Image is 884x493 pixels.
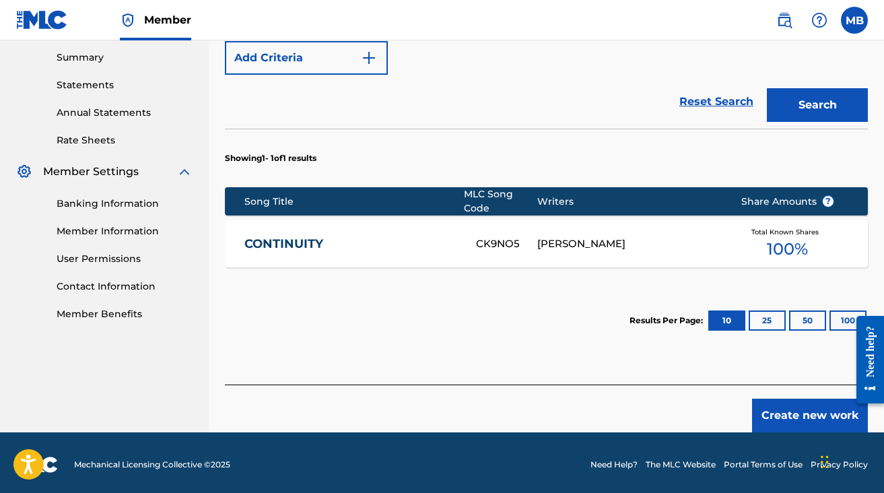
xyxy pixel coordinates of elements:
img: Top Rightsholder [120,12,136,28]
div: MLC Song Code [464,187,537,216]
iframe: Chat Widget [817,428,884,493]
img: MLC Logo [16,10,68,30]
button: Create new work [752,399,868,432]
span: Member Settings [43,164,139,180]
button: 100 [829,310,866,331]
button: Search [767,88,868,122]
div: CK9NO5 [476,236,537,252]
a: Public Search [771,7,798,34]
p: Results Per Page: [630,315,706,327]
a: Need Help? [590,459,638,471]
a: Statements [57,78,193,92]
a: Member Benefits [57,307,193,321]
img: Member Settings [16,164,32,180]
button: 25 [749,310,786,331]
a: Contact Information [57,280,193,294]
button: 50 [789,310,826,331]
a: Reset Search [673,87,760,117]
span: 100 % [767,237,808,261]
a: CONTINUITY [244,236,458,252]
div: [PERSON_NAME] [537,236,720,252]
a: Summary [57,51,193,65]
img: expand [176,164,193,180]
div: Song Title [244,195,464,209]
iframe: Resource Center [846,302,884,417]
div: Drag [821,442,829,482]
img: search [776,12,792,28]
a: User Permissions [57,252,193,266]
img: help [811,12,827,28]
span: Share Amounts [741,195,834,209]
button: 10 [708,310,745,331]
a: Banking Information [57,197,193,211]
a: Portal Terms of Use [724,459,803,471]
div: Help [806,7,833,34]
a: Annual Statements [57,106,193,120]
a: Privacy Policy [811,459,868,471]
div: Writers [537,195,720,209]
a: The MLC Website [646,459,716,471]
div: User Menu [841,7,868,34]
a: Member Information [57,224,193,238]
button: Add Criteria [225,41,388,75]
a: Rate Sheets [57,133,193,147]
span: Total Known Shares [751,227,824,237]
img: 9d2ae6d4665cec9f34b9.svg [361,50,377,66]
span: ? [823,196,834,207]
p: Showing 1 - 1 of 1 results [225,152,316,164]
span: Mechanical Licensing Collective © 2025 [74,459,230,471]
span: Member [144,12,191,28]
